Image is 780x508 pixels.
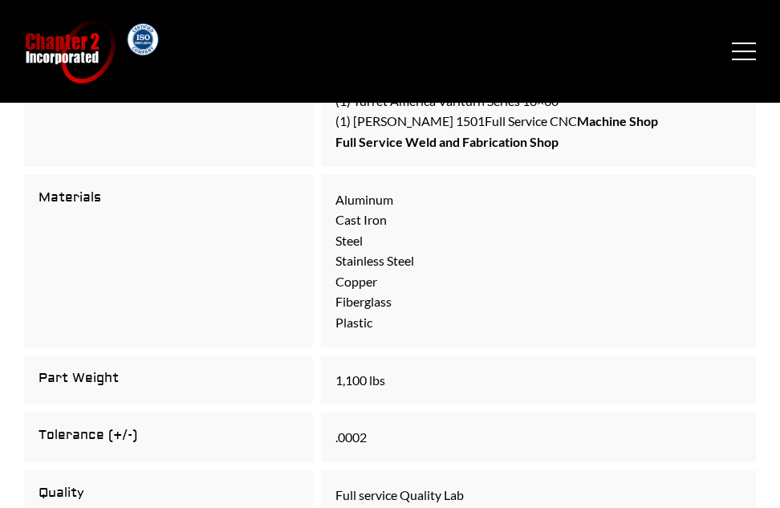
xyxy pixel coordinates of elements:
div: Materials [24,175,313,347]
div: Part Weight [24,356,313,405]
a: Chapter 2 Incorporated [24,19,116,83]
p: 1,100 lbs [335,370,741,391]
p: Aluminum Cast Iron Steel Stainless Steel Copper Fiberglass Plastic [335,189,741,333]
strong: Machine Shop [577,113,658,128]
button: Menu [732,43,756,60]
div: Tolerance (+/-) [24,412,313,462]
p: .0002 [335,427,741,448]
strong: Full Service Weld and Fabrication Shop [335,134,559,149]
